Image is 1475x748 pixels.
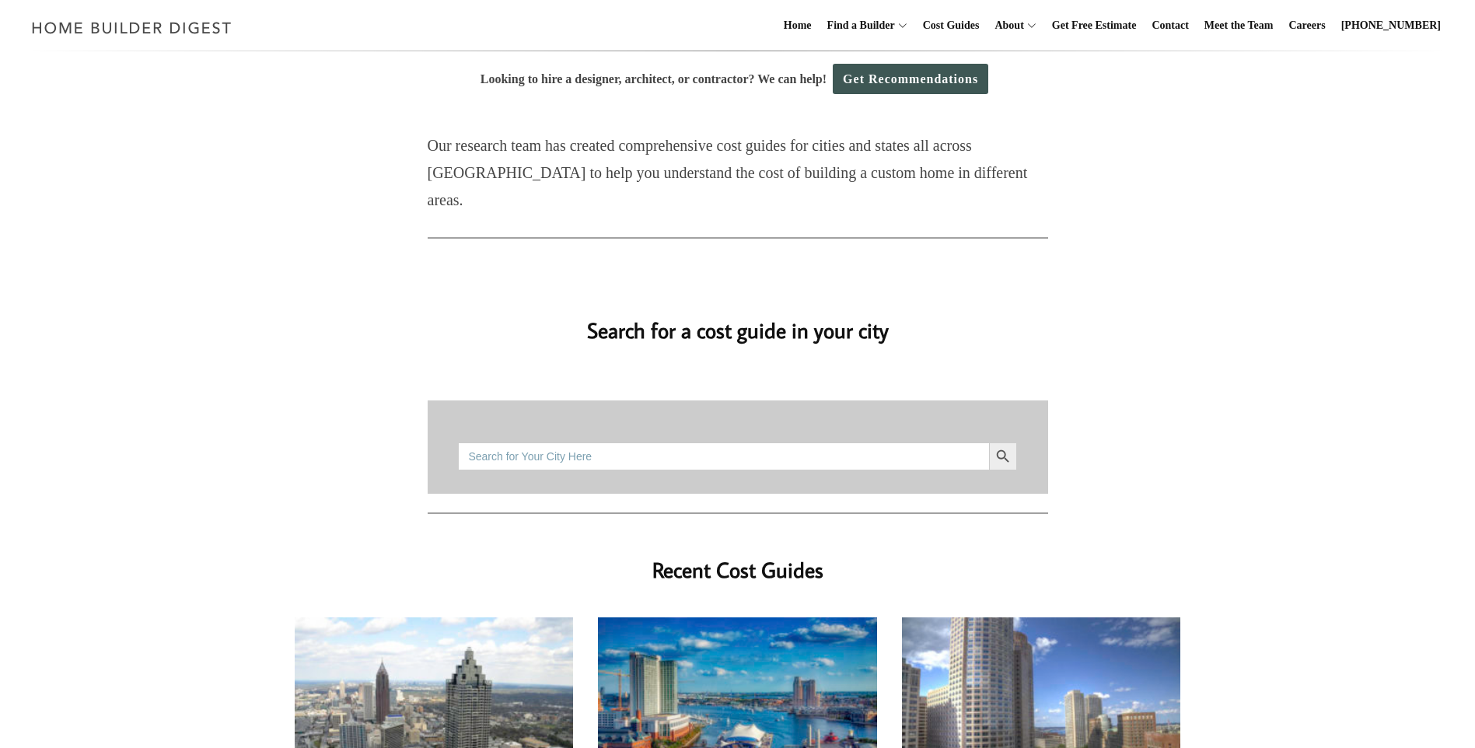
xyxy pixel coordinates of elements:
[428,132,1048,214] p: Our research team has created comprehensive cost guides for cities and states all across [GEOGRAP...
[25,12,239,43] img: Home Builder Digest
[821,1,895,51] a: Find a Builder
[988,1,1023,51] a: About
[1335,1,1447,51] a: [PHONE_NUMBER]
[458,442,988,470] input: Search for Your City Here
[1145,1,1194,51] a: Contact
[1046,1,1143,51] a: Get Free Estimate
[1283,1,1332,51] a: Careers
[295,292,1181,346] h2: Search for a cost guide in your city
[1198,1,1280,51] a: Meet the Team
[778,1,818,51] a: Home
[428,533,1048,586] h2: Recent Cost Guides
[917,1,986,51] a: Cost Guides
[994,448,1012,465] svg: Search
[833,64,988,94] a: Get Recommendations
